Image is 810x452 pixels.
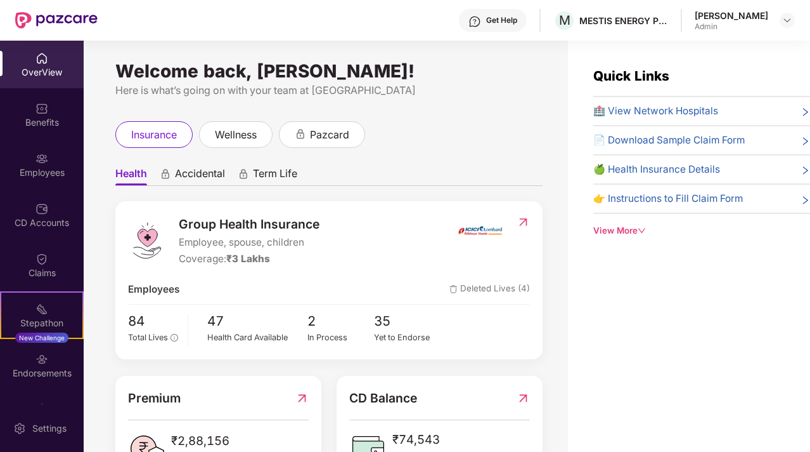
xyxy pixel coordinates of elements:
[207,331,307,344] div: Health Card Available
[449,282,530,297] span: Deleted Lives (4)
[349,389,417,408] span: CD Balance
[593,68,669,84] span: Quick Links
[35,52,48,65] img: svg+xml;base64,PHN2ZyBpZD0iSG9tZSIgeG1sbnM9Imh0dHA6Ly93d3cudzMub3JnLzIwMDAvc3ZnIiB3aWR0aD0iMjAiIG...
[35,102,48,115] img: svg+xml;base64,PHN2ZyBpZD0iQmVuZWZpdHMiIHhtbG5zPSJodHRwOi8vd3d3LnczLm9yZy8yMDAwL3N2ZyIgd2lkdGg9Ij...
[179,215,319,234] span: Group Health Insurance
[593,103,718,119] span: 🏥 View Network Hospitals
[238,168,249,180] div: animation
[35,353,48,366] img: svg+xml;base64,PHN2ZyBpZD0iRW5kb3JzZW1lbnRzIiB4bWxucz0iaHR0cDovL3d3dy53My5vcmcvMjAwMC9zdmciIHdpZH...
[800,135,810,148] span: right
[175,167,225,185] span: Accidental
[517,216,530,229] img: RedirectIcon
[115,66,543,76] div: Welcome back, [PERSON_NAME]!
[593,162,720,177] span: 🍏 Health Insurance Details
[170,334,177,341] span: info-circle
[29,422,70,435] div: Settings
[800,106,810,119] span: right
[15,333,68,343] div: New Challenge
[695,22,768,32] div: Admin
[226,253,270,265] span: ₹3 Lakhs
[215,127,257,143] span: wellness
[593,224,810,237] div: View More
[307,311,375,332] span: 2
[392,430,479,449] span: ₹74,543
[468,15,481,28] img: svg+xml;base64,PHN2ZyBpZD0iSGVscC0zMngzMiIgeG1sbnM9Imh0dHA6Ly93d3cudzMub3JnLzIwMDAvc3ZnIiB3aWR0aD...
[131,127,177,143] span: insurance
[128,389,181,408] span: Premium
[593,133,745,148] span: 📄 Download Sample Claim Form
[35,303,48,316] img: svg+xml;base64,PHN2ZyB4bWxucz0iaHR0cDovL3d3dy53My5vcmcvMjAwMC9zdmciIHdpZHRoPSIyMSIgaGVpZ2h0PSIyMC...
[695,10,768,22] div: [PERSON_NAME]
[579,15,668,27] div: MESTIS ENERGY PRIVATE LIMITED
[179,251,319,267] div: Coverage:
[593,191,743,206] span: 👉 Instructions to Fill Claim Form
[115,83,543,98] div: Here is what’s going on with your team at [GEOGRAPHIC_DATA]
[310,127,349,143] span: pazcard
[160,168,171,180] div: animation
[35,152,48,165] img: svg+xml;base64,PHN2ZyBpZD0iRW1wbG95ZWVzIiB4bWxucz0iaHR0cDovL3d3dy53My5vcmcvMjAwMC9zdmciIHdpZHRoPS...
[800,194,810,206] span: right
[128,282,179,297] span: Employees
[456,215,504,246] img: insurerIcon
[374,311,441,332] span: 35
[15,12,98,29] img: New Pazcare Logo
[486,15,517,25] div: Get Help
[35,203,48,215] img: svg+xml;base64,PHN2ZyBpZD0iQ0RfQWNjb3VudHMiIGRhdGEtbmFtZT0iQ0QgQWNjb3VudHMiIHhtbG5zPSJodHRwOi8vd3...
[295,389,309,408] img: RedirectIcon
[307,331,375,344] div: In Process
[128,222,166,260] img: logo
[171,432,250,451] span: ₹2,88,156
[1,317,82,329] div: Stepathon
[374,331,441,344] div: Yet to Endorse
[115,167,147,185] span: Health
[782,15,792,25] img: svg+xml;base64,PHN2ZyBpZD0iRHJvcGRvd24tMzJ4MzIiIHhtbG5zPSJodHRwOi8vd3d3LnczLm9yZy8yMDAwL3N2ZyIgd2...
[638,227,646,235] span: down
[128,333,168,342] span: Total Lives
[35,253,48,265] img: svg+xml;base64,PHN2ZyBpZD0iQ2xhaW0iIHhtbG5zPSJodHRwOi8vd3d3LnczLm9yZy8yMDAwL3N2ZyIgd2lkdGg9IjIwIi...
[253,167,297,185] span: Term Life
[35,403,48,416] img: svg+xml;base64,PHN2ZyBpZD0iTXlfT3JkZXJzIiBkYXRhLW5hbWU9Ik15IE9yZGVycyIgeG1sbnM9Imh0dHA6Ly93d3cudz...
[517,389,530,408] img: RedirectIcon
[800,164,810,177] span: right
[559,13,570,28] span: M
[179,235,319,250] span: Employee, spouse, children
[13,422,26,435] img: svg+xml;base64,PHN2ZyBpZD0iU2V0dGluZy0yMHgyMCIgeG1sbnM9Imh0dHA6Ly93d3cudzMub3JnLzIwMDAvc3ZnIiB3aW...
[128,311,178,332] span: 84
[449,285,458,293] img: deleteIcon
[207,311,307,332] span: 47
[295,128,306,140] div: animation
